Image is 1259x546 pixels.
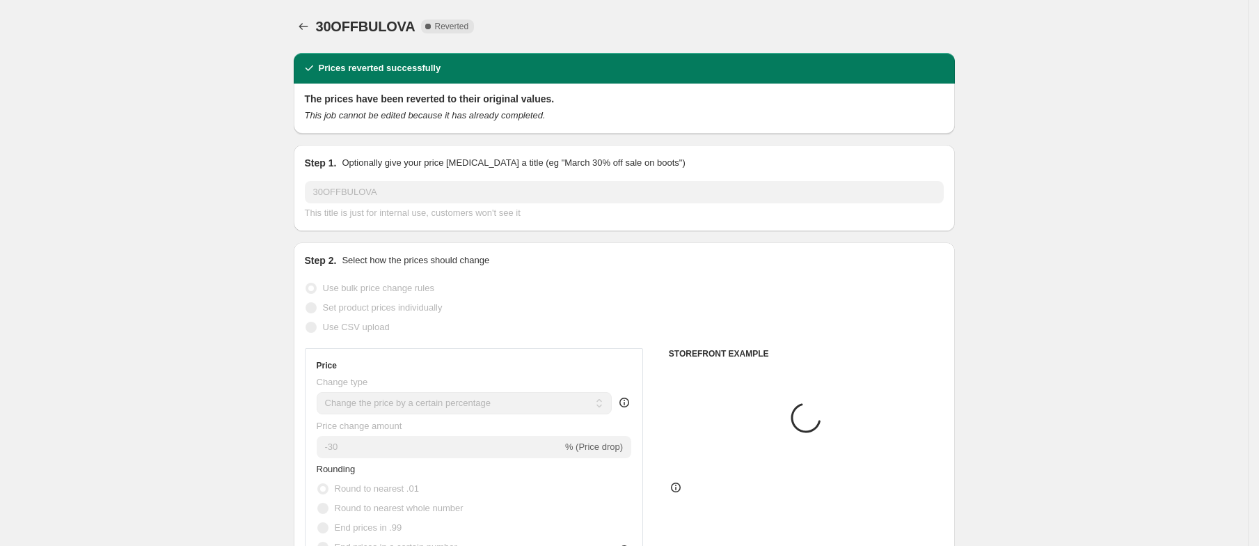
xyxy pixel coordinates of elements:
span: End prices in .99 [335,522,402,533]
span: Price change amount [317,421,402,431]
span: This title is just for internal use, customers won't see it [305,208,521,218]
h2: Step 2. [305,253,337,267]
p: Optionally give your price [MEDICAL_DATA] a title (eg "March 30% off sale on boots") [342,156,685,170]
h3: Price [317,360,337,371]
h6: STOREFRONT EXAMPLE [669,348,944,359]
span: 30OFFBULOVA [316,19,415,34]
input: -15 [317,436,562,458]
span: Change type [317,377,368,387]
h2: The prices have been reverted to their original values. [305,92,944,106]
span: Round to nearest whole number [335,503,464,513]
div: help [617,396,631,409]
span: Use bulk price change rules [323,283,434,293]
i: This job cannot be edited because it has already completed. [305,110,546,120]
h2: Prices reverted successfully [319,61,441,75]
span: % (Price drop) [565,442,623,452]
button: Price change jobs [294,17,313,36]
span: Use CSV upload [323,322,390,332]
span: Rounding [317,464,356,474]
p: Select how the prices should change [342,253,489,267]
span: Round to nearest .01 [335,483,419,494]
h2: Step 1. [305,156,337,170]
span: Reverted [435,21,469,32]
input: 30% off holiday sale [305,181,944,203]
span: Set product prices individually [323,302,443,313]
